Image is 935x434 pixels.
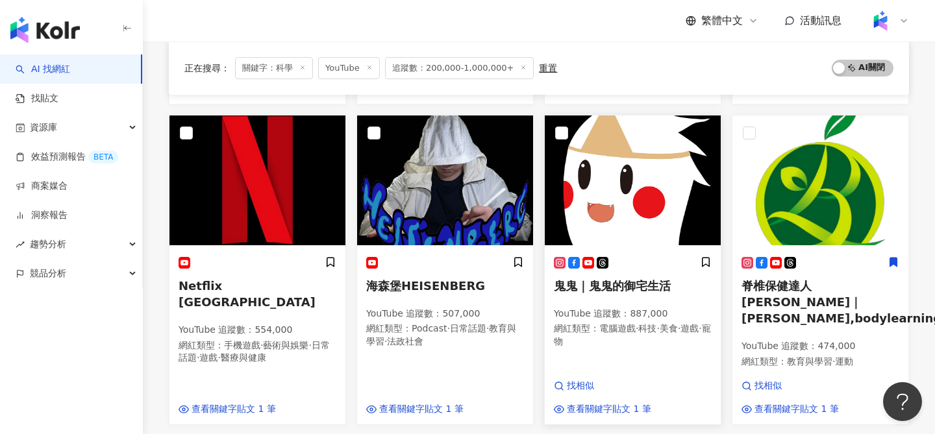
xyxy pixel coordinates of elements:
[732,115,908,245] img: KOL Avatar
[732,115,909,426] a: KOL Avatar脊椎保健達人[PERSON_NAME]｜[PERSON_NAME],bodylearning7YouTube 追蹤數：474,000網紅類型：教育與學習·運動找相似查看關鍵字...
[179,324,336,337] p: YouTube 追蹤數 ： 554,000
[197,352,199,363] span: ·
[636,323,638,333] span: ·
[567,380,594,392] span: 找相似
[260,340,263,350] span: ·
[199,352,218,363] span: 遊戲
[184,63,230,73] span: 正在搜尋 ：
[539,63,557,73] div: 重置
[486,323,489,333] span: ·
[450,323,486,333] span: 日常話題
[366,307,524,320] p: YouTube 追蹤數 ： 507,000
[16,63,70,76] a: searchAI 找網紅
[30,230,66,259] span: 趨勢分析
[680,323,699,333] span: 遊戲
[387,336,423,346] span: 法政社會
[678,323,680,333] span: ·
[16,92,58,105] a: 找貼文
[224,340,260,350] span: 手機遊戲
[10,17,80,43] img: logo
[567,403,651,416] span: 查看關鍵字貼文 1 筆
[754,403,839,416] span: 查看關鍵字貼文 1 筆
[308,340,311,350] span: ·
[742,340,899,353] p: YouTube 追蹤數 ： 474,000
[366,403,464,416] a: 查看關鍵字貼文 1 筆
[554,403,651,416] a: 查看關鍵字貼文 1 筆
[218,352,220,363] span: ·
[30,113,57,142] span: 資源庫
[554,323,711,346] span: 寵物
[179,339,336,365] p: 網紅類型 ：
[412,323,447,333] span: Podcast
[192,403,276,416] span: 查看關鍵字貼文 1 筆
[701,14,743,28] span: 繁體中文
[221,352,266,363] span: 醫療與健康
[638,323,656,333] span: 科技
[742,380,839,392] a: 找相似
[754,380,782,392] span: 找相似
[742,356,899,368] p: 網紅類型 ：
[169,115,346,426] a: KOL AvatarNetflix [GEOGRAPHIC_DATA]YouTube 追蹤數：554,000網紅類型：手機遊戲·藝術與娛樂·日常話題·遊戲·醫療與健康查看關鍵字貼文 1 筆
[16,209,68,222] a: 洞察報告
[385,57,534,79] span: 追蹤數：200,000-1,000,000+
[263,340,308,350] span: 藝術與娛樂
[554,380,651,392] a: 找相似
[16,151,118,163] a: 效益預測報告BETA
[235,57,313,79] span: 關鍵字：科學
[835,356,853,367] span: 運動
[447,323,449,333] span: ·
[179,279,316,309] span: Netflix [GEOGRAPHIC_DATA]
[554,307,712,320] p: YouTube 追蹤數 ： 887,000
[787,356,832,367] span: 教育與學習
[356,115,534,426] a: KOL Avatar海森堡HEISENBERGYouTube 追蹤數：507,000網紅類型：Podcast·日常話題·教育與學習·法政社會查看關鍵字貼文 1 筆
[366,322,524,348] p: 網紅類型 ：
[169,115,345,245] img: KOL Avatar
[742,403,839,416] a: 查看關鍵字貼文 1 筆
[179,403,276,416] a: 查看關鍵字貼文 1 筆
[883,382,922,421] iframe: Help Scout Beacon - Open
[384,336,387,346] span: ·
[357,115,533,245] img: KOL Avatar
[554,279,671,293] span: 鬼鬼｜鬼鬼的御宅生活
[599,323,636,333] span: 電腦遊戲
[318,57,380,79] span: YouTube
[660,323,678,333] span: 美食
[16,240,25,249] span: rise
[656,323,659,333] span: ·
[832,356,835,367] span: ·
[868,8,893,33] img: Kolr%20app%20icon%20%281%29.png
[800,14,841,27] span: 活動訊息
[699,323,701,333] span: ·
[366,279,485,293] span: 海森堡HEISENBERG
[366,323,516,346] span: 教育與學習
[554,322,712,348] p: 網紅類型 ：
[16,180,68,193] a: 商案媒合
[545,115,721,245] img: KOL Avatar
[30,259,66,288] span: 競品分析
[544,115,721,426] a: KOL Avatar鬼鬼｜鬼鬼的御宅生活YouTube 追蹤數：887,000網紅類型：電腦遊戲·科技·美食·遊戲·寵物找相似查看關鍵字貼文 1 筆
[379,403,464,416] span: 查看關鍵字貼文 1 筆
